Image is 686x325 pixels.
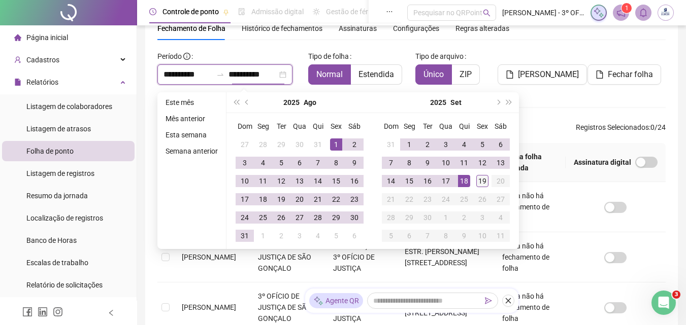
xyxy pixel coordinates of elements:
[348,138,361,151] div: 2
[576,123,649,131] span: Registros Selecionados
[458,193,470,205] div: 25
[223,9,229,15] span: pushpin
[476,138,488,151] div: 5
[257,138,269,151] div: 28
[385,157,397,169] div: 7
[639,8,648,17] span: bell
[257,175,269,187] div: 11
[26,281,103,289] span: Relatório de solicitações
[162,8,219,16] span: Controle de ponto
[382,172,400,190] td: 2025-09-14
[502,242,549,272] span: Ainda não há fechamento de folha
[308,51,349,62] span: Tipo de folha
[183,53,190,60] span: info-circle
[330,138,342,151] div: 1
[161,96,222,109] li: Este mês
[216,70,224,79] span: swap-right
[272,227,290,245] td: 2025-09-02
[458,157,470,169] div: 11
[330,211,342,224] div: 29
[272,208,290,227] td: 2025-08-26
[421,157,434,169] div: 9
[26,236,77,244] span: Banco de Horas
[26,214,103,222] span: Localização de registros
[26,56,59,64] span: Cadastros
[254,154,272,172] td: 2025-08-04
[385,211,397,224] div: 28
[327,154,345,172] td: 2025-08-08
[327,208,345,227] td: 2025-08-29
[345,227,364,245] td: 2025-09-06
[418,135,437,154] td: 2025-09-02
[157,52,182,60] span: Período
[325,232,397,282] td: SÃO GONÇALO 3º OFÍCIO DE JUSTIÇA
[327,135,345,154] td: 2025-08-01
[290,190,309,208] td: 2025-08-20
[275,175,287,187] div: 12
[26,102,112,111] span: Listagem de colaboradores
[345,117,364,135] th: Sáb
[312,157,324,169] div: 7
[293,157,306,169] div: 6
[348,193,361,205] div: 23
[400,135,418,154] td: 2025-09-01
[421,175,434,187] div: 16
[622,3,632,13] sup: 1
[504,92,515,113] button: super-next-year
[254,227,272,245] td: 2025-09-01
[272,135,290,154] td: 2025-07-29
[290,117,309,135] th: Qua
[38,307,48,317] span: linkedin
[26,33,68,42] span: Página inicial
[327,172,345,190] td: 2025-08-15
[473,172,492,190] td: 2025-09-19
[330,193,342,205] div: 22
[157,24,225,32] span: Fechamento de Folha
[430,92,446,113] button: year panel
[450,92,462,113] button: month panel
[304,92,316,113] button: month panel
[492,135,510,154] td: 2025-09-06
[418,154,437,172] td: 2025-09-09
[345,190,364,208] td: 2025-08-23
[400,190,418,208] td: 2025-09-22
[382,117,400,135] th: Dom
[254,135,272,154] td: 2025-07-28
[403,211,415,224] div: 29
[290,227,309,245] td: 2025-09-03
[418,227,437,245] td: 2025-10-07
[250,232,325,282] td: 3º OFÍCIO DE JUSTIÇA DE SÃO GONÇALO
[231,92,242,113] button: super-prev-year
[254,172,272,190] td: 2025-08-11
[418,117,437,135] th: Ter
[327,190,345,208] td: 2025-08-22
[437,135,455,154] td: 2025-09-03
[290,154,309,172] td: 2025-08-06
[473,135,492,154] td: 2025-09-05
[455,154,473,172] td: 2025-09-11
[437,154,455,172] td: 2025-09-10
[254,208,272,227] td: 2025-08-25
[400,227,418,245] td: 2025-10-06
[418,172,437,190] td: 2025-09-16
[275,157,287,169] div: 5
[492,208,510,227] td: 2025-10-04
[385,230,397,242] div: 5
[440,211,452,224] div: 1
[275,230,287,242] div: 2
[236,154,254,172] td: 2025-08-03
[458,175,470,187] div: 18
[348,211,361,224] div: 30
[518,68,579,81] span: [PERSON_NAME]
[492,190,510,208] td: 2025-09-27
[574,157,631,168] span: Assinatura digital
[312,175,324,187] div: 14
[239,138,251,151] div: 27
[440,230,452,242] div: 8
[400,172,418,190] td: 2025-09-15
[161,113,222,125] li: Mês anterior
[316,69,343,79] span: Normal
[672,291,680,299] span: 3
[437,172,455,190] td: 2025-09-17
[476,230,488,242] div: 10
